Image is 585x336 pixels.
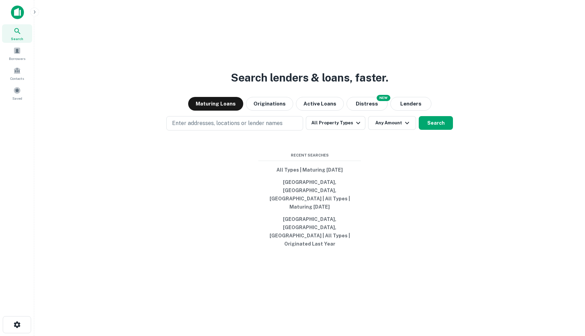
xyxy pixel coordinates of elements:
[246,97,293,111] button: Originations
[2,64,32,83] a: Contacts
[9,56,25,61] span: Borrowers
[306,116,365,130] button: All Property Types
[377,95,390,101] div: NEW
[166,116,303,130] button: Enter addresses, locations or lender names
[11,36,23,41] span: Search
[2,84,32,102] a: Saved
[2,44,32,63] a: Borrowers
[188,97,243,111] button: Maturing Loans
[12,96,22,101] span: Saved
[390,97,431,111] button: Lenders
[10,76,24,81] span: Contacts
[11,5,24,19] img: capitalize-icon.png
[347,97,388,111] button: Search distressed loans with lien and other non-mortgage details.
[419,116,453,130] button: Search
[296,97,344,111] button: Active Loans
[258,164,361,176] button: All Types | Maturing [DATE]
[2,24,32,43] a: Search
[368,116,416,130] button: Any Amount
[172,119,283,127] p: Enter addresses, locations or lender names
[231,70,388,86] h3: Search lenders & loans, faster.
[551,281,585,314] iframe: Chat Widget
[258,152,361,158] span: Recent Searches
[258,176,361,213] button: [GEOGRAPHIC_DATA], [GEOGRAPHIC_DATA], [GEOGRAPHIC_DATA] | All Types | Maturing [DATE]
[258,213,361,250] button: [GEOGRAPHIC_DATA], [GEOGRAPHIC_DATA], [GEOGRAPHIC_DATA] | All Types | Originated Last Year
